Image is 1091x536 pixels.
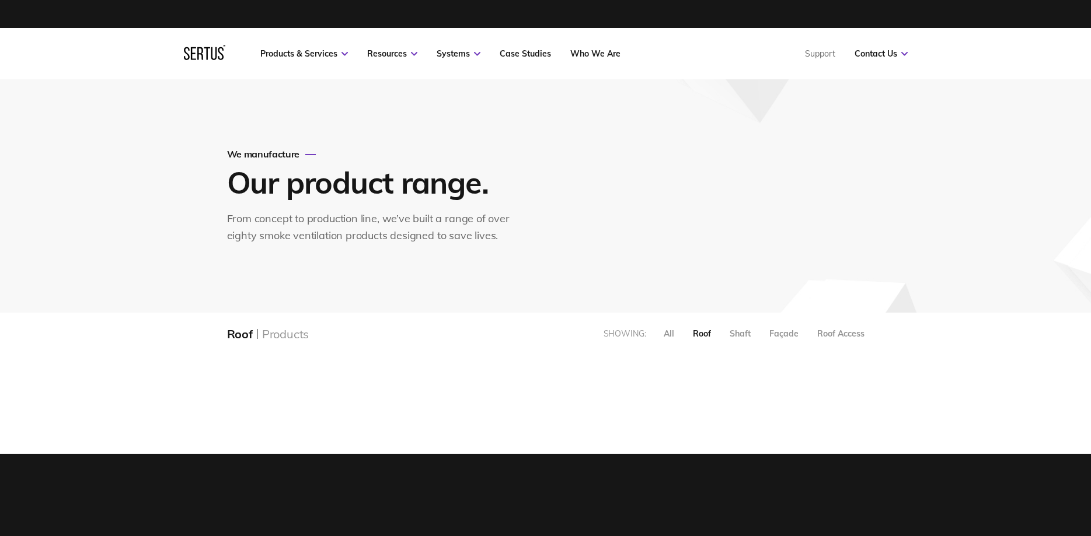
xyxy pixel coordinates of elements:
[730,328,751,339] div: Shaft
[604,328,646,339] div: Showing:
[1033,480,1091,536] iframe: Chat Widget
[855,48,908,59] a: Contact Us
[260,48,348,59] a: Products & Services
[437,48,480,59] a: Systems
[805,48,835,59] a: Support
[227,148,522,160] div: We manufacture
[693,328,711,339] div: Roof
[227,211,522,244] div: From concept to production line, we’ve built a range of over eighty smoke ventilation products de...
[262,327,309,341] div: Products
[769,328,799,339] div: Façade
[367,48,417,59] a: Resources
[227,327,253,341] div: Roof
[664,328,674,339] div: All
[817,328,865,339] div: Roof Access
[227,163,519,201] h1: Our product range.
[500,48,551,59] a: Case Studies
[570,48,621,59] a: Who We Are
